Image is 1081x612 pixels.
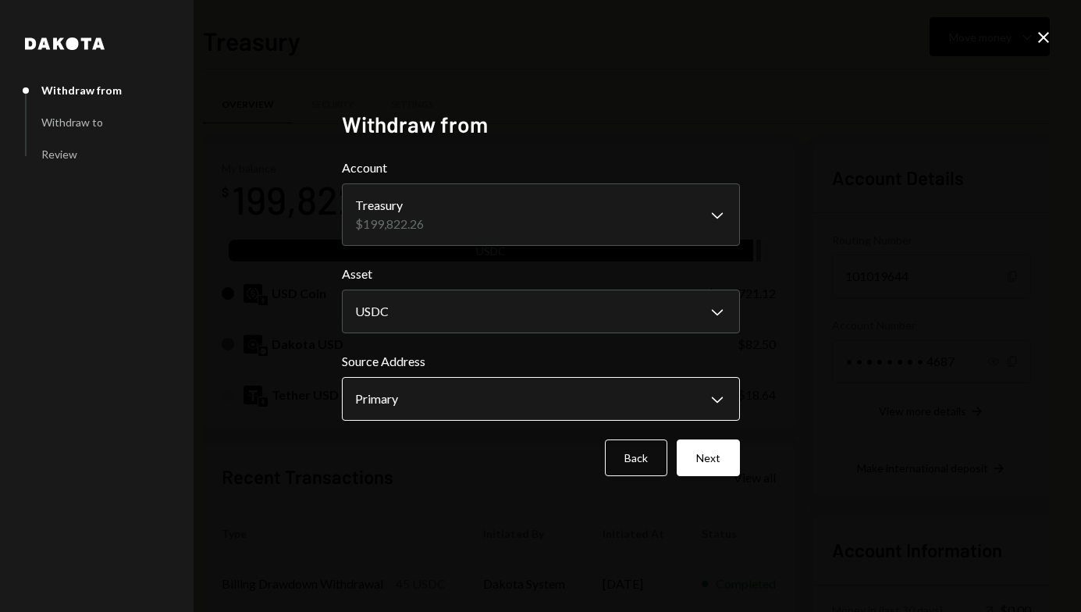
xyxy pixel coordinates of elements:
button: Next [677,439,740,476]
label: Asset [342,265,740,283]
div: Withdraw to [41,116,103,129]
label: Account [342,158,740,177]
button: Back [605,439,667,476]
label: Source Address [342,352,740,371]
div: Withdraw from [41,84,122,97]
h2: Withdraw from [342,109,740,140]
div: Review [41,148,77,161]
button: Source Address [342,377,740,421]
button: Asset [342,290,740,333]
button: Account [342,183,740,246]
